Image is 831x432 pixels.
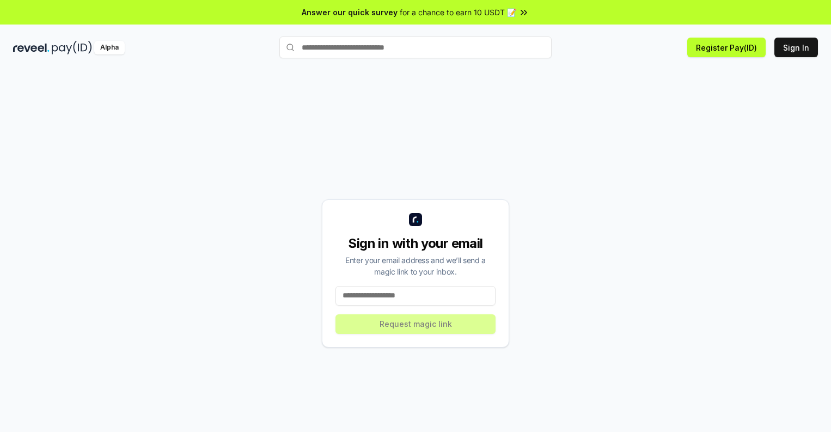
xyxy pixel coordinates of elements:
img: reveel_dark [13,41,50,54]
div: Alpha [94,41,125,54]
span: Answer our quick survey [302,7,398,18]
button: Sign In [774,38,818,57]
img: pay_id [52,41,92,54]
div: Sign in with your email [335,235,496,252]
img: logo_small [409,213,422,226]
span: for a chance to earn 10 USDT 📝 [400,7,516,18]
button: Register Pay(ID) [687,38,766,57]
div: Enter your email address and we’ll send a magic link to your inbox. [335,254,496,277]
